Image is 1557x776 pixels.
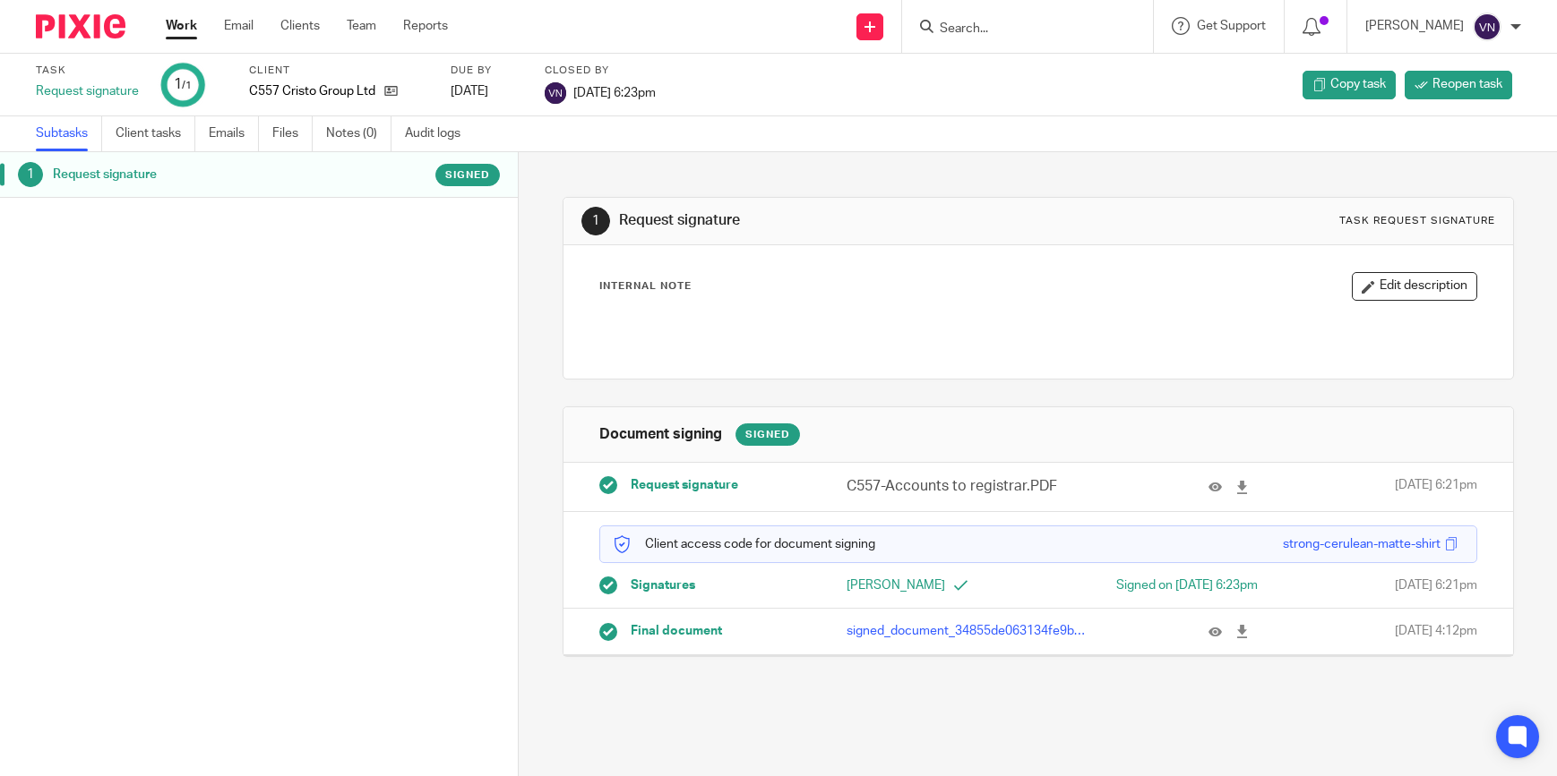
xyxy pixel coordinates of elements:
[631,476,738,494] span: Request signature
[116,116,195,151] a: Client tasks
[53,161,351,188] h1: Request signature
[36,82,139,100] div: Request signature
[451,64,522,78] label: Due by
[1283,535,1441,553] div: strong-cerulean-matte-shirt
[631,622,722,640] span: Final document
[1197,20,1266,32] span: Get Support
[573,86,656,98] span: [DATE] 6:23pm
[182,81,192,90] small: /1
[347,17,376,35] a: Team
[735,423,800,446] div: Signed
[451,82,522,100] div: [DATE]
[1395,576,1477,594] span: [DATE] 6:21pm
[445,167,490,183] span: Signed
[1339,214,1495,228] div: Task request signature
[249,82,375,100] p: C557 Cristo Group Ltd
[1405,71,1512,99] a: Reopen task
[1303,71,1396,99] a: Copy task
[36,14,125,38] img: Pixie
[280,17,320,35] a: Clients
[1432,75,1502,93] span: Reopen task
[1365,17,1464,35] p: [PERSON_NAME]
[847,622,1088,640] p: signed_document_34855de063134fe9beea7d416f937acd.pdf
[847,576,1038,594] p: [PERSON_NAME]
[1395,622,1477,640] span: [DATE] 4:12pm
[18,162,43,187] div: 1
[545,82,566,104] img: svg%3E
[249,64,428,78] label: Client
[619,211,1076,230] h1: Request signature
[209,116,259,151] a: Emails
[599,425,722,444] h1: Document signing
[938,21,1099,38] input: Search
[599,279,692,294] p: Internal Note
[1066,576,1258,594] div: Signed on [DATE] 6:23pm
[581,207,610,235] div: 1
[326,116,391,151] a: Notes (0)
[614,535,875,553] p: Client access code for document signing
[272,116,313,151] a: Files
[174,74,192,95] div: 1
[403,17,448,35] a: Reports
[1473,13,1501,41] img: svg%3E
[847,476,1088,497] p: C557-Accounts to registrar.PDF
[1395,476,1477,497] span: [DATE] 6:21pm
[1330,75,1386,93] span: Copy task
[405,116,474,151] a: Audit logs
[631,576,695,594] span: Signatures
[36,116,102,151] a: Subtasks
[545,64,656,78] label: Closed by
[166,17,197,35] a: Work
[36,64,139,78] label: Task
[1352,272,1477,301] button: Edit description
[224,17,254,35] a: Email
